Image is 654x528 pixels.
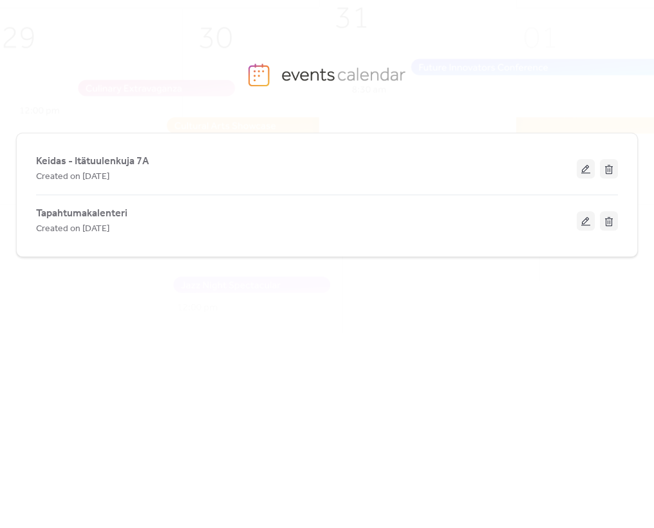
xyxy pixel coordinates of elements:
[36,206,127,222] span: Tapahtumakalenteri
[36,154,149,169] span: Keidas - Itätuulenkuja 7A
[36,158,149,165] a: Keidas - Itätuulenkuja 7A
[36,222,109,237] span: Created on [DATE]
[36,169,109,185] span: Created on [DATE]
[36,210,127,217] a: Tapahtumakalenteri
